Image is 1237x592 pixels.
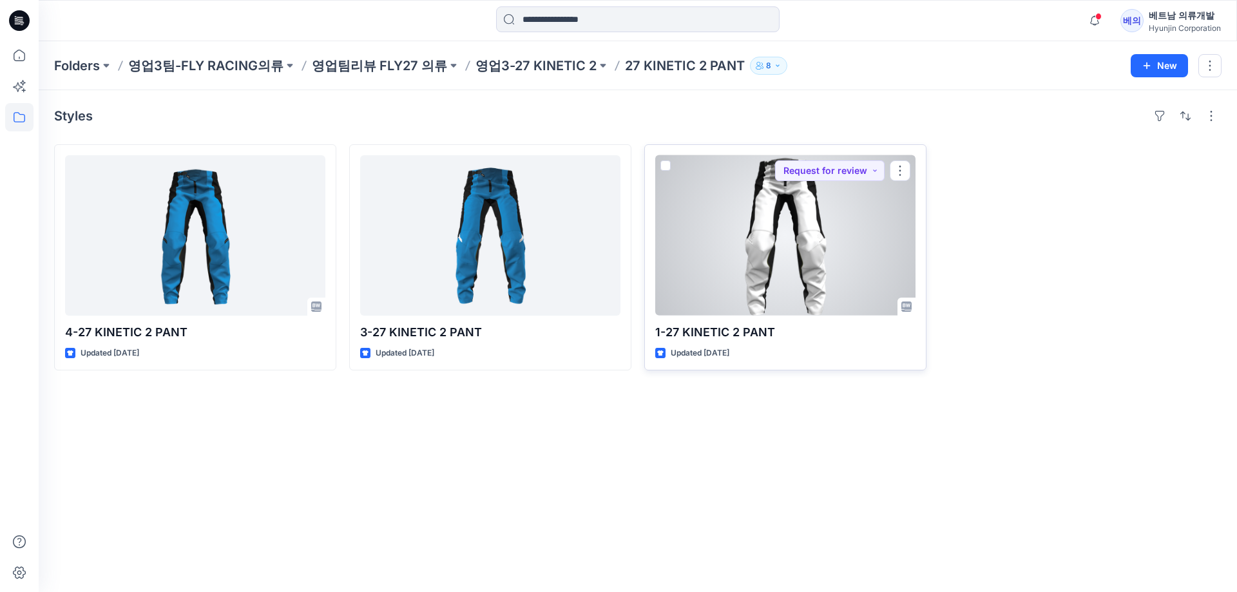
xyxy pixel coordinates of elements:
[81,347,139,360] p: Updated [DATE]
[1149,23,1221,33] div: Hyunjin Corporation
[475,57,597,75] a: 영업3-27 KINETIC 2
[54,108,93,124] h4: Styles
[128,57,283,75] a: 영업3팀-FLY RACING의류
[65,155,325,316] a: 4-27 KINETIC 2 PANT
[360,155,620,316] a: 3-27 KINETIC 2 PANT
[655,155,916,316] a: 1-27 KINETIC 2 PANT
[1149,8,1221,23] div: 베트남 의류개발
[360,323,620,341] p: 3-27 KINETIC 2 PANT
[1131,54,1188,77] button: New
[54,57,100,75] a: Folders
[1120,9,1144,32] div: 베의
[750,57,787,75] button: 8
[376,347,434,360] p: Updated [DATE]
[655,323,916,341] p: 1-27 KINETIC 2 PANT
[625,57,745,75] p: 27 KINETIC 2 PANT
[766,59,771,73] p: 8
[671,347,729,360] p: Updated [DATE]
[65,323,325,341] p: 4-27 KINETIC 2 PANT
[312,57,447,75] a: 영업팀리뷰 FLY27 의류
